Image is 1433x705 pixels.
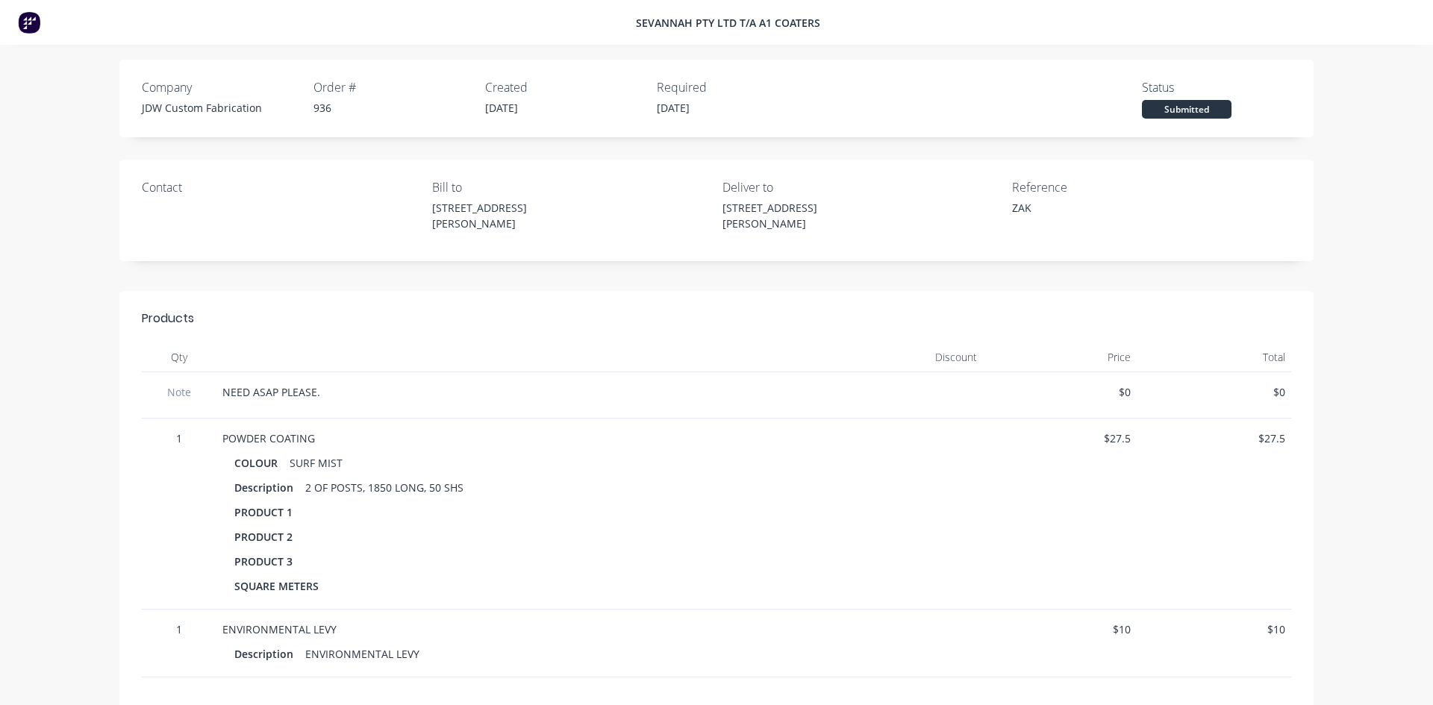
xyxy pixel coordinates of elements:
div: Qty [142,342,216,372]
div: Total [1137,342,1291,372]
div: $ 0 [989,384,1131,400]
div: ZAK [1012,200,1184,216]
span: Note [167,385,191,399]
div: PRODUCT 2 [234,526,305,548]
div: Order # [313,78,485,96]
div: Required [657,78,828,96]
img: Factory [18,11,40,34]
div: $ 10 [1143,621,1285,637]
div: Created [485,78,657,96]
div: [STREET_ADDRESS][PERSON_NAME] [722,200,894,231]
div: Submitted [1142,100,1231,119]
div: [STREET_ADDRESS][PERSON_NAME] [432,200,604,231]
div: [DATE] [657,100,828,116]
div: Description [234,477,305,498]
div: Deliver to [722,178,894,196]
div: Description [234,643,305,665]
div: Discount [828,342,983,372]
div: Bill to [432,178,604,196]
div: SEVANNAH PTY LTD T/A A1 Coaters [636,15,820,31]
div: 936 [313,100,485,116]
div: Status [1142,78,1314,96]
div: PRODUCT 3 [234,551,305,572]
div: ENVIRONMENTAL LEVY [305,643,419,665]
div: 1 [142,419,216,610]
div: PRODUCT 1 [234,501,305,523]
div: Price [983,342,1137,372]
div: SURF MIST [290,452,343,474]
div: NEED ASAP PLEASE. [222,384,822,400]
div: 1 [142,610,216,677]
div: SQUARE METERS [234,575,331,597]
div: $ 10 [989,621,1131,637]
div: Company [142,78,313,96]
div: $ 0 [1143,384,1285,400]
div: $ 27.5 [989,430,1131,446]
div: $ 27.5 [1143,430,1285,446]
div: 2 OF POSTS, 1850 LONG, 50 SHS [305,477,463,498]
div: ENVIRONMENTAL LEVY [222,621,822,637]
div: Reference [1012,178,1184,196]
div: COLOUR [234,452,290,474]
div: JDW Custom Fabrication [142,100,313,116]
div: Contact [142,178,313,196]
div: POWDER COATING [222,430,822,446]
div: [DATE] [485,100,657,116]
div: Products [142,310,1291,342]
